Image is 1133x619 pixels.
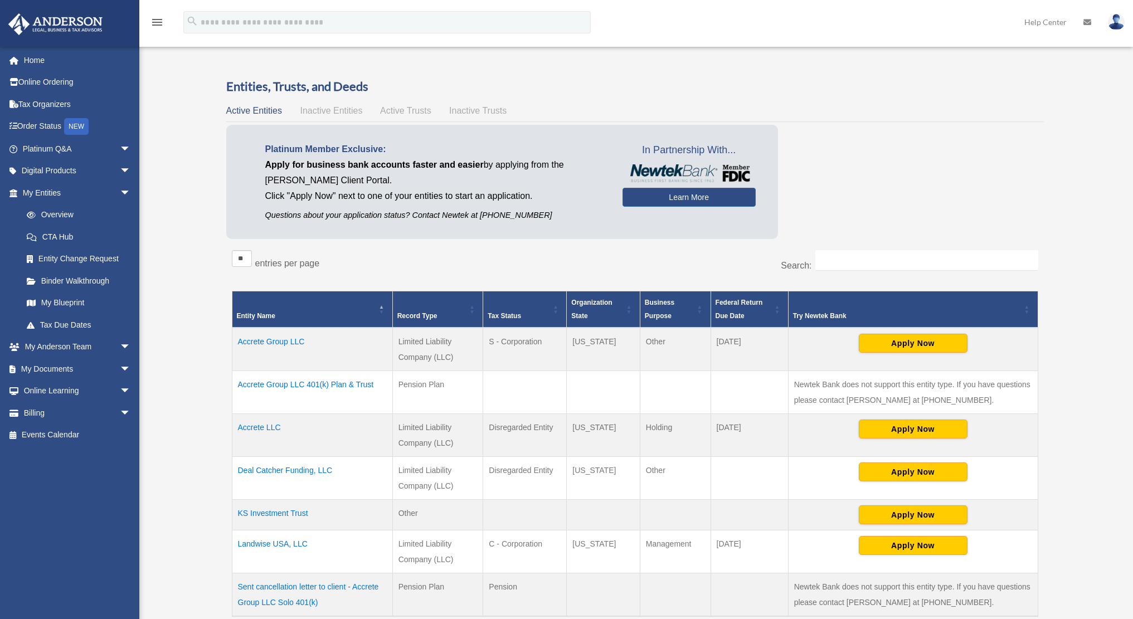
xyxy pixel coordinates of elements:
td: Accrete Group LLC [232,328,392,371]
i: menu [150,16,164,29]
td: Limited Liability Company (LLC) [392,457,483,500]
a: Billingarrow_drop_down [8,402,148,424]
td: Limited Liability Company (LLC) [392,414,483,457]
td: [US_STATE] [567,414,640,457]
div: Try Newtek Bank [793,309,1021,323]
p: Click "Apply Now" next to one of your entities to start an application. [265,188,606,204]
td: Deal Catcher Funding, LLC [232,457,392,500]
a: Tax Due Dates [16,314,142,336]
span: Inactive Entities [300,106,362,115]
span: arrow_drop_down [120,380,142,403]
th: Federal Return Due Date: Activate to sort [711,291,788,328]
th: Entity Name: Activate to invert sorting [232,291,392,328]
td: Disregarded Entity [483,414,567,457]
a: Tax Organizers [8,93,148,115]
th: Business Purpose: Activate to sort [640,291,711,328]
td: Holding [640,414,711,457]
p: Platinum Member Exclusive: [265,142,606,157]
a: Digital Productsarrow_drop_down [8,160,148,182]
td: Pension Plan [392,371,483,414]
td: [DATE] [711,414,788,457]
span: Inactive Trusts [449,106,507,115]
a: Platinum Q&Aarrow_drop_down [8,138,148,160]
th: Organization State: Activate to sort [567,291,640,328]
span: arrow_drop_down [120,336,142,359]
a: CTA Hub [16,226,142,248]
td: Accrete Group LLC 401(k) Plan & Trust [232,371,392,414]
a: Learn More [623,188,756,207]
span: Active Entities [226,106,282,115]
label: Search: [781,261,811,270]
td: Newtek Bank does not support this entity type. If you have questions please contact [PERSON_NAME]... [788,573,1038,617]
button: Apply Now [859,420,967,438]
a: Events Calendar [8,424,148,446]
td: [US_STATE] [567,328,640,371]
span: Active Trusts [380,106,431,115]
button: Apply Now [859,334,967,353]
span: Entity Name [237,312,275,320]
p: by applying from the [PERSON_NAME] Client Portal. [265,157,606,188]
th: Try Newtek Bank : Activate to sort [788,291,1038,328]
td: Landwise USA, LLC [232,530,392,573]
span: Tax Status [488,312,521,320]
a: Overview [16,204,137,226]
td: Other [392,500,483,530]
p: Questions about your application status? Contact Newtek at [PHONE_NUMBER] [265,208,606,222]
td: Management [640,530,711,573]
td: Disregarded Entity [483,457,567,500]
span: Apply for business bank accounts faster and easier [265,160,484,169]
i: search [186,15,198,27]
a: Home [8,49,148,71]
span: arrow_drop_down [120,160,142,183]
td: Sent cancellation letter to client - Accrete Group LLC Solo 401(k) [232,573,392,617]
td: [US_STATE] [567,457,640,500]
a: Binder Walkthrough [16,270,142,292]
td: Newtek Bank does not support this entity type. If you have questions please contact [PERSON_NAME]... [788,371,1038,414]
span: In Partnership With... [623,142,756,159]
td: Limited Liability Company (LLC) [392,530,483,573]
span: Federal Return Due Date [716,299,763,320]
td: Other [640,457,711,500]
td: C - Corporation [483,530,567,573]
td: Pension Plan [392,573,483,617]
span: Business Purpose [645,299,674,320]
span: Organization State [571,299,612,320]
td: [US_STATE] [567,530,640,573]
div: NEW [64,118,89,135]
a: Online Ordering [8,71,148,94]
img: Anderson Advisors Platinum Portal [5,13,106,35]
a: Entity Change Request [16,248,142,270]
a: Order StatusNEW [8,115,148,138]
label: entries per page [255,259,320,268]
span: arrow_drop_down [120,358,142,381]
th: Tax Status: Activate to sort [483,291,567,328]
td: Pension [483,573,567,617]
img: User Pic [1108,14,1125,30]
td: S - Corporation [483,328,567,371]
a: Online Learningarrow_drop_down [8,380,148,402]
a: My Anderson Teamarrow_drop_down [8,336,148,358]
a: menu [150,20,164,29]
td: Accrete LLC [232,414,392,457]
span: arrow_drop_down [120,182,142,204]
h3: Entities, Trusts, and Deeds [226,78,1044,95]
button: Apply Now [859,536,967,555]
td: Limited Liability Company (LLC) [392,328,483,371]
td: [DATE] [711,328,788,371]
img: NewtekBankLogoSM.png [628,164,750,182]
a: My Documentsarrow_drop_down [8,358,148,380]
th: Record Type: Activate to sort [392,291,483,328]
td: KS Investment Trust [232,500,392,530]
span: arrow_drop_down [120,402,142,425]
span: Record Type [397,312,437,320]
a: My Entitiesarrow_drop_down [8,182,142,204]
td: Other [640,328,711,371]
button: Apply Now [859,462,967,481]
span: arrow_drop_down [120,138,142,160]
a: My Blueprint [16,292,142,314]
button: Apply Now [859,505,967,524]
td: [DATE] [711,530,788,573]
